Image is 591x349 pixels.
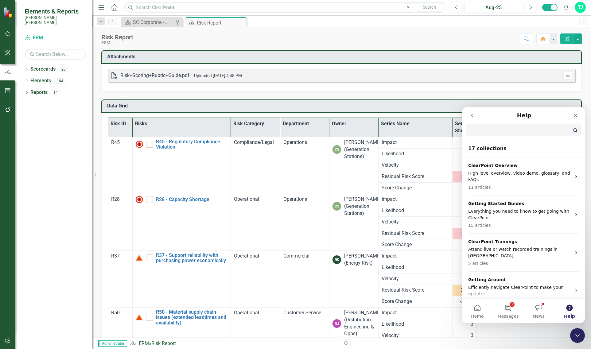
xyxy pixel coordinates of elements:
div: Risk Report [101,34,133,41]
span: Velocity [382,162,449,169]
div: CS [332,145,341,154]
span: Score Change [382,241,449,248]
span: Compliance/Legal [234,139,274,145]
td: Double-Click to Edit [379,205,452,216]
a: Scorecards [30,66,56,73]
span: Velocity [382,332,449,339]
span: R28 [111,196,120,202]
a: R50 - Material supply chain issues (extended leadtimes and availability). [156,309,228,326]
div: [PERSON_NAME] (Generation Stations) [344,139,381,160]
span: Operational [234,196,259,202]
td: Double-Click to Edit [379,137,452,148]
div: ERM [101,41,133,45]
td: Double-Click to Edit [108,250,133,307]
span: 56.00 [461,230,473,237]
td: Double-Click to Edit [379,273,452,285]
td: Double-Click to Edit [329,250,379,307]
span: R50 [111,310,120,316]
img: Alert [136,254,143,262]
span: Velocity [382,275,449,282]
iframe: Intercom live chat [462,107,585,323]
td: Double-Click to Edit [452,216,477,228]
img: Alert [136,314,143,321]
small: Uploaded [DATE] 4:48 PM [194,73,242,78]
a: R45 - Regulatory Compliance Violation [156,139,228,150]
td: Double-Click to Edit [452,273,477,285]
span: Elements & Reports [25,8,86,15]
h3: Data Grid [107,103,578,109]
a: Reports [30,89,48,96]
div: 14 [51,90,60,95]
td: Double-Click to Edit [379,319,452,330]
input: Search ClearPoint... [124,2,446,13]
h3: Attachments [107,54,578,60]
td: Double-Click to Edit [280,137,329,194]
td: Double-Click to Edit [379,160,452,171]
span: 56.00 [461,173,473,180]
span: Administrator [98,340,127,347]
span: Operations [283,196,307,202]
span: Residual Risk Score [382,230,449,237]
td: Double-Click to Edit [231,250,280,307]
span: Customer Service [283,310,321,316]
span: 3 [471,332,473,339]
td: Double-Click to Edit [379,148,452,160]
span: Likelihood [382,150,449,157]
td: Double-Click to Edit [280,250,329,307]
div: Risk+Scoring+Rubric+Guide.pdf [120,72,189,79]
span: R45 [111,139,120,145]
span: Likelihood [382,321,449,328]
span: Operational [234,253,259,259]
div: RK [332,255,341,264]
td: Double-Click to Edit [379,262,452,273]
td: Double-Click to Edit [452,205,477,216]
a: ERM [25,34,86,41]
span: Operational [234,310,259,316]
button: Search [414,3,445,12]
td: Double-Click to Edit [452,148,477,160]
td: Double-Click to Edit [280,194,329,250]
span: Commercial [283,253,309,259]
img: High Alert [136,141,143,148]
span: Search [423,5,436,10]
div: [PERSON_NAME] (Distribution Engineering & Opns) [344,309,381,337]
span: Score Change [382,184,449,192]
td: Double-Click to Edit [379,194,452,205]
td: Double-Click to Edit [231,194,280,250]
td: Double-Click to Edit [452,262,477,273]
td: Double-Click to Edit [108,194,133,250]
span: Likelihood [382,264,449,271]
span: Impact [382,196,449,203]
td: Double-Click to Edit [329,137,379,194]
span: Impact [382,139,449,146]
span: Velocity [382,219,449,226]
div: [PERSON_NAME] (Generation Stations) [344,196,381,217]
div: CS [332,202,341,211]
div: [PERSON_NAME] (Energy Risk) [344,253,381,267]
td: Double-Click to Edit [452,137,477,148]
span: 28.00 [461,287,473,294]
td: Double-Click to Edit Right Click for Context Menu [132,137,231,194]
td: Double-Click to Edit [231,137,280,194]
td: Double-Click to Edit [452,319,477,330]
span: Residual Risk Score [382,173,449,180]
input: Search Below... [25,49,86,60]
td: Double-Click to Edit [452,160,477,171]
div: Aug-25 [466,4,521,11]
